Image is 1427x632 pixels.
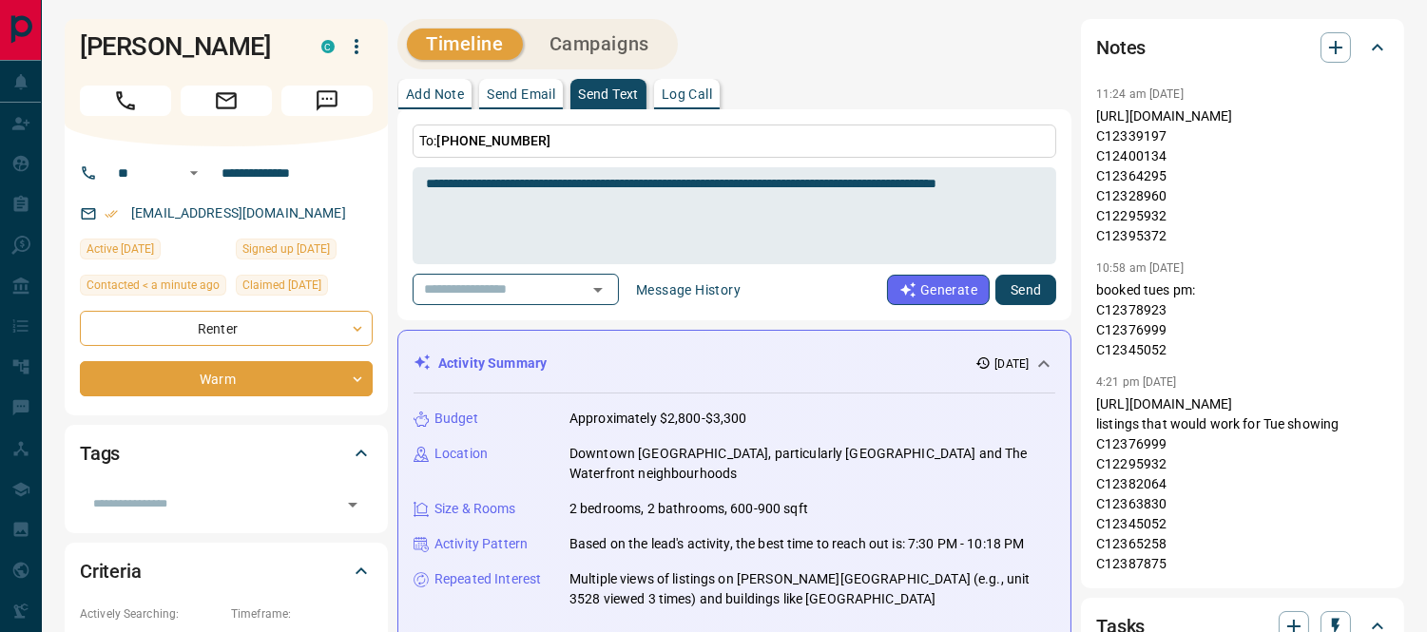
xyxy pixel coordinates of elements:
button: Open [585,277,611,303]
h2: Notes [1096,32,1146,63]
span: Signed up [DATE] [242,239,330,259]
span: Call [80,86,171,116]
button: Timeline [407,29,523,60]
p: Approximately $2,800-$3,300 [569,409,747,429]
div: Criteria [80,548,373,594]
p: 4:21 pm [DATE] [1096,375,1177,389]
p: Repeated Interest [434,569,541,589]
p: Timeframe: [231,605,373,622]
h1: [PERSON_NAME] [80,31,293,62]
p: To: [413,124,1056,158]
p: booked tues pm: C12378923 C12376999 C12345052 [1096,280,1389,360]
span: Email [181,86,272,116]
p: 11:24 am [DATE] [1096,87,1184,101]
p: Add Note [406,87,464,101]
button: Open [183,162,205,184]
div: Sat Aug 30 2025 [236,239,373,265]
p: Send Text [578,87,639,101]
p: Activity Pattern [434,534,528,554]
svg: Email Verified [105,207,118,220]
button: Send [995,275,1056,305]
p: Log Call [662,87,712,101]
p: [URL][DOMAIN_NAME] C12339197 C12400134 C12364295 C12328960 C12295932 C12395372 [1096,106,1389,246]
p: Based on the lead's activity, the best time to reach out is: 7:30 PM - 10:18 PM [569,534,1024,554]
button: Campaigns [530,29,668,60]
div: Activity Summary[DATE] [414,346,1055,381]
h2: Criteria [80,556,142,586]
span: Claimed [DATE] [242,276,321,295]
div: condos.ca [321,40,335,53]
p: Multiple views of listings on [PERSON_NAME][GEOGRAPHIC_DATA] (e.g., unit 3528 viewed 3 times) and... [569,569,1055,609]
div: Notes [1096,25,1389,70]
span: Active [DATE] [87,239,154,259]
p: Budget [434,409,478,429]
div: Renter [80,311,373,346]
div: Sun Sep 14 2025 [80,275,226,301]
h2: Tags [80,438,120,469]
div: Sat Aug 30 2025 [236,275,373,301]
span: Message [281,86,373,116]
a: [EMAIL_ADDRESS][DOMAIN_NAME] [131,205,346,220]
div: Warm [80,361,373,396]
p: 10:58 am [DATE] [1096,261,1184,275]
button: Message History [625,275,752,305]
p: 2 bedrooms, 2 bathrooms, 600-900 sqft [569,499,808,519]
p: Downtown [GEOGRAPHIC_DATA], particularly [GEOGRAPHIC_DATA] and The Waterfront neighbourhoods [569,444,1055,484]
button: Open [339,491,366,518]
p: Send Email [487,87,555,101]
span: Contacted < a minute ago [87,276,220,295]
div: Tags [80,431,373,476]
p: Location [434,444,488,464]
div: Thu Sep 11 2025 [80,239,226,265]
button: Generate [887,275,990,305]
p: [URL][DOMAIN_NAME] listings that would work for Tue showing C12376999 C12295932 C12382064 C123638... [1096,394,1389,614]
p: Activity Summary [438,354,547,373]
p: Size & Rooms [434,499,516,519]
span: [PHONE_NUMBER] [436,133,550,148]
p: Actively Searching: [80,605,222,622]
p: [DATE] [994,355,1029,373]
